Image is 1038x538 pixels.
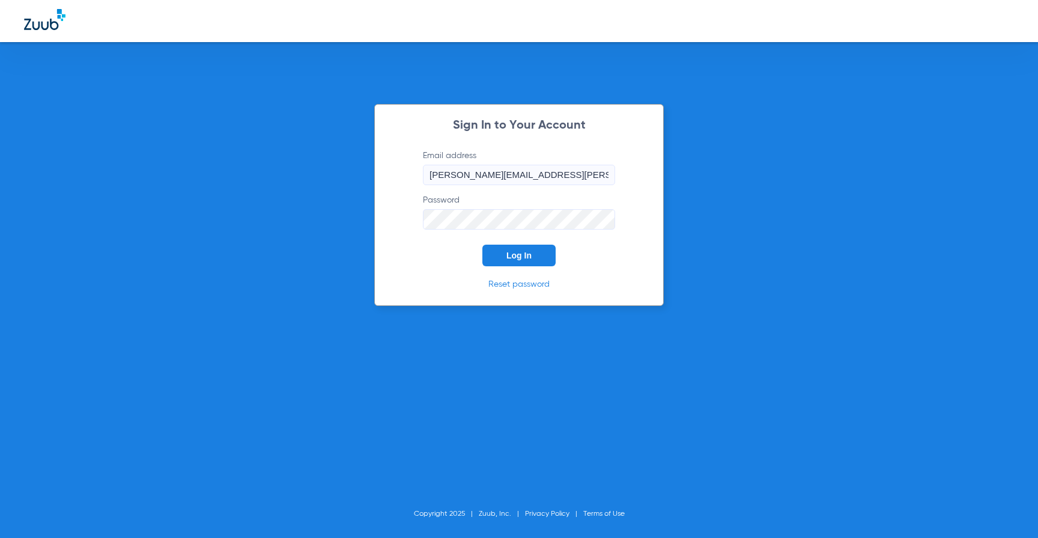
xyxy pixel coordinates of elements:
input: Password [423,209,615,230]
a: Terms of Use [583,510,625,518]
span: Log In [506,251,532,260]
h2: Sign In to Your Account [405,120,633,132]
a: Reset password [488,280,550,289]
a: Privacy Policy [525,510,569,518]
li: Copyright 2025 [414,508,479,520]
label: Password [423,194,615,230]
button: Log In [482,245,556,266]
label: Email address [423,150,615,185]
li: Zuub, Inc. [479,508,525,520]
img: Zuub Logo [24,9,65,30]
iframe: Chat Widget [978,480,1038,538]
input: Email address [423,165,615,185]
